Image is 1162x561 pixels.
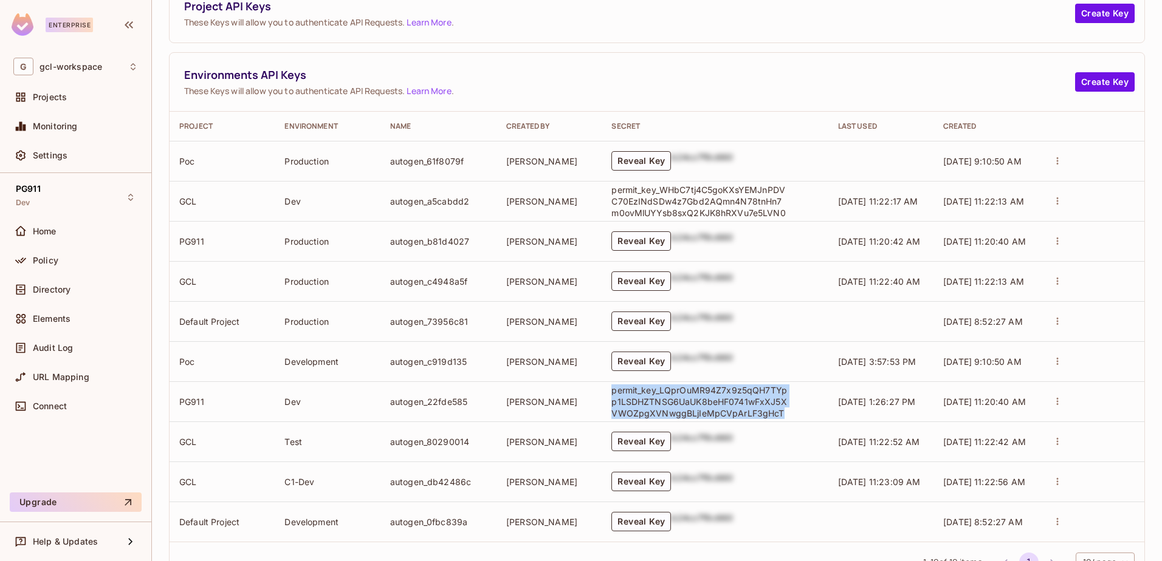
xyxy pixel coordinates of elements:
span: Connect [33,401,67,411]
td: [PERSON_NAME] [497,381,602,421]
td: autogen_80290014 [380,421,497,461]
span: [DATE] 11:20:40 AM [943,396,1026,407]
td: PG911 [170,381,275,421]
div: Environment [284,121,370,131]
span: Dev [16,198,30,208]
td: Production [275,221,380,261]
div: b24cc7f8c660 [671,352,733,371]
td: Production [275,261,380,301]
div: b24cc7f8c660 [671,231,733,251]
button: Reveal Key [611,151,671,171]
span: [DATE] 11:22:13 AM [943,196,1024,206]
div: b24cc7f8c660 [671,472,733,491]
span: [DATE] 3:57:53 PM [838,356,916,367]
span: [DATE] 9:10:50 AM [943,356,1022,367]
button: Reveal Key [611,271,671,291]
button: Create Key [1075,72,1135,92]
button: actions [1049,313,1066,330]
div: Created By [506,121,592,131]
button: actions [1049,192,1066,209]
button: actions [1049,433,1066,450]
button: actions [1049,273,1066,290]
span: Settings [33,151,67,160]
button: actions [1049,513,1066,530]
td: autogen_0fbc839a [380,501,497,542]
span: [DATE] 11:22:40 AM [838,276,921,287]
p: permit_key_WHbC7tj4C5goKXsYEMJnPDVC70EzINdSDw4z7Gbd2AQmn4N78tnHn7m0ovMlUYYsb8sxQ2KJK8hRXVu7e5LVN0 [611,184,788,219]
td: Dev [275,381,380,421]
span: [DATE] 1:26:27 PM [838,396,916,407]
span: Help & Updates [33,537,98,546]
button: Reveal Key [611,472,671,491]
span: [DATE] 11:22:17 AM [838,196,918,206]
td: autogen_61f8079f [380,141,497,181]
a: Learn More [407,16,451,28]
span: [DATE] 8:52:27 AM [943,316,1023,327]
td: [PERSON_NAME] [497,181,602,221]
span: [DATE] 11:23:09 AM [838,477,921,487]
button: Reveal Key [611,432,671,451]
div: Created [943,121,1029,131]
span: [DATE] 9:10:50 AM [943,156,1022,166]
td: Dev [275,181,380,221]
span: Policy [33,256,58,265]
span: Directory [33,285,70,294]
td: autogen_b81d4027 [380,221,497,261]
button: actions [1049,353,1066,370]
td: GCL [170,461,275,501]
td: Default Project [170,501,275,542]
p: permit_key_LQprOuMR94Z7x9z5qQH7TYpp1LSDHZTNSG6UaUK8beHF0741wFxXJ5XVWOZpgXVNwggBLjIeMpCVpArLF3gHcT [611,384,788,419]
div: Last Used [838,121,924,131]
span: Home [33,226,57,236]
span: [DATE] 11:20:40 AM [943,236,1026,246]
span: PG911 [16,184,41,194]
td: Production [275,301,380,341]
td: autogen_a5cabdd2 [380,181,497,221]
td: Production [275,141,380,181]
div: b24cc7f8c660 [671,512,733,531]
img: SReyMgAAAABJRU5ErkJggg== [12,13,33,36]
span: [DATE] 8:52:27 AM [943,517,1023,527]
td: Development [275,501,380,542]
td: GCL [170,421,275,461]
td: [PERSON_NAME] [497,461,602,501]
td: [PERSON_NAME] [497,301,602,341]
button: actions [1049,233,1066,250]
span: Workspace: gcl-workspace [40,62,102,72]
button: Reveal Key [611,311,671,331]
span: Audit Log [33,343,73,353]
span: [DATE] 11:20:42 AM [838,236,921,246]
div: Enterprise [46,18,93,32]
td: autogen_c919d135 [380,341,497,381]
td: GCL [170,261,275,301]
td: autogen_c4948a5f [380,261,497,301]
button: Reveal Key [611,352,671,371]
div: Secret [611,121,818,131]
td: [PERSON_NAME] [497,221,602,261]
button: actions [1049,393,1066,410]
div: Name [390,121,487,131]
td: autogen_22fde585 [380,381,497,421]
button: actions [1049,473,1066,490]
td: [PERSON_NAME] [497,421,602,461]
span: These Keys will allow you to authenticate API Requests. . [184,16,1075,28]
span: [DATE] 11:22:13 AM [943,276,1024,287]
span: [DATE] 11:22:56 AM [943,477,1025,487]
td: [PERSON_NAME] [497,261,602,301]
td: [PERSON_NAME] [497,141,602,181]
span: These Keys will allow you to authenticate API Requests. . [184,85,1075,97]
td: GCL [170,181,275,221]
span: Projects [33,92,67,102]
td: C1-Dev [275,461,380,501]
span: [DATE] 11:22:42 AM [943,437,1026,447]
span: Elements [33,314,70,324]
div: b24cc7f8c660 [671,271,733,291]
div: Project [179,121,265,131]
td: autogen_73956c81 [380,301,497,341]
button: Reveal Key [611,231,671,251]
td: PG911 [170,221,275,261]
td: Development [275,341,380,381]
div: b24cc7f8c660 [671,311,733,331]
td: Poc [170,341,275,381]
span: Monitoring [33,121,78,131]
